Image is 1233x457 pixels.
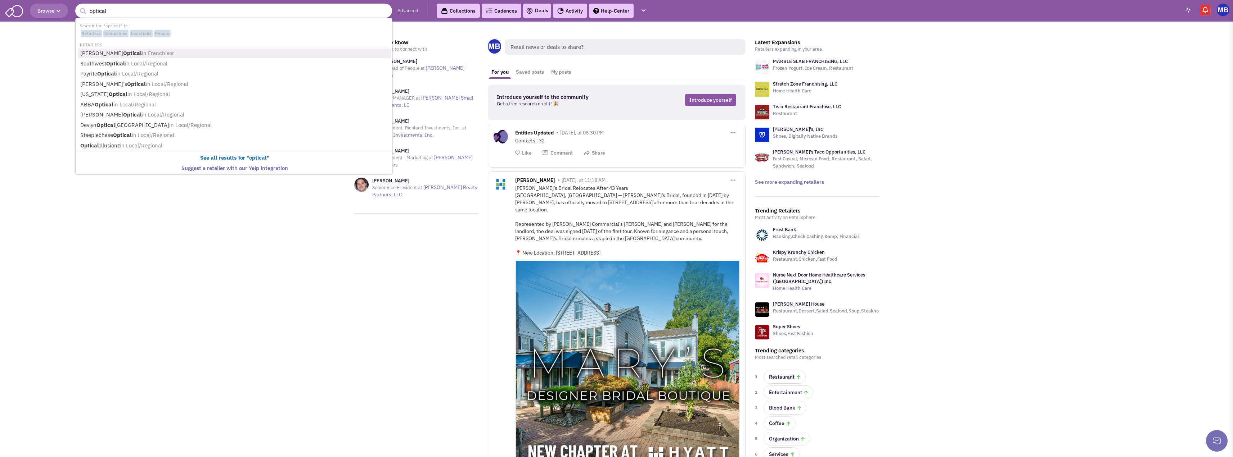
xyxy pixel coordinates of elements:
[773,126,823,132] a: [PERSON_NAME]'s, Inc
[95,101,113,108] b: Optical
[755,251,769,265] img: www.krispykrunchy.com
[127,81,146,87] b: Optical
[116,70,158,77] span: in Local/Regional
[80,142,99,149] b: Optical
[755,354,879,361] p: Most searched retail categories
[372,88,478,95] h3: [PERSON_NAME]
[142,50,174,56] span: in Franchisor
[773,301,824,307] a: [PERSON_NAME] House
[5,4,23,17] img: SmartAdmin
[372,132,434,138] a: Richland Investments, Inc.
[372,118,478,124] h3: [PERSON_NAME]
[123,50,142,56] b: Optical
[78,164,391,173] a: Suggest a retailer with our Yelp integration
[397,8,418,14] a: Advanced
[755,105,769,119] img: logo
[755,214,879,221] p: Most activity on Retailsphere
[169,122,212,128] span: in Local/Regional
[515,137,740,144] div: Contacts : 32
[497,94,633,100] h3: Introduce yourself to the community
[584,150,605,156] button: Share
[764,401,806,415] a: Blood Bank
[773,155,879,170] p: Fast Casual, Mexican Food, Restaurant, Salad, Sandwich, Seafood
[113,132,132,138] b: Optical
[755,128,769,142] img: logo
[109,91,127,97] b: Optical
[773,149,865,155] a: [PERSON_NAME]'s Taco Opportunities, LLC
[372,58,478,65] h3: Mr. [PERSON_NAME]
[497,100,633,108] p: Get a free research credit! 🎉
[764,416,796,430] a: Coffee
[482,4,521,18] a: Cadences
[486,8,492,13] img: Cadences_logo.png
[773,324,800,330] a: Super Shoes
[488,65,512,79] a: For you
[553,4,587,18] a: Activity
[103,30,129,38] span: Companies
[154,30,171,38] span: People
[773,227,796,233] a: Frost Bank
[78,69,391,79] a: PayriteOpticalin Local/Regional
[764,385,813,399] a: Entertainment
[773,58,848,64] a: MARBLE SLAB FRANCHISING, LLC
[773,256,837,263] p: Restaurant,Chicken,Fast Food
[142,111,184,118] span: in Local/Regional
[515,177,555,185] span: [PERSON_NAME]
[773,285,879,292] p: Home Health Care
[372,125,467,131] span: Vice President, Richland Investments, Inc. at
[764,370,806,384] a: Restaurant
[78,153,391,163] a: See all results for "optical"
[773,104,841,110] a: Twin Restaurant Franchise, LLC
[372,184,477,198] a: [PERSON_NAME] Realty Partners, LLC
[515,129,554,138] span: Entities Updated
[755,389,759,396] span: 2
[30,4,68,18] button: Browse
[181,165,288,172] b: Suggest a retailer with our Yelp integration
[560,129,604,136] span: [DATE], at 08:30 PM
[125,60,167,67] span: in Local/Regional
[75,4,392,18] input: Search
[755,373,759,380] span: 1
[37,8,60,14] span: Browse
[755,82,769,97] img: logo
[130,30,153,38] span: Locations
[522,150,532,156] span: Like
[113,101,156,108] span: in Local/Regional
[557,8,564,14] img: Activity.png
[132,132,174,138] span: in Local/Regional
[755,347,879,354] h3: Trending categories
[773,65,853,72] p: Frozen Yogurt, Ice Cream, Restaurant
[773,133,837,140] p: Shoes, Digitally Native Brands
[372,178,478,184] h3: [PERSON_NAME]
[773,249,825,255] a: Krispy Krunchy Chicken
[512,65,548,79] a: Saved posts
[372,65,425,71] span: Global Head of People at
[372,184,422,191] span: Senior Vice President at
[593,8,599,14] img: help.png
[372,95,420,101] span: LEASING MANAGER at
[78,100,391,110] a: ABBAOpticalin Local/Regional
[372,95,473,108] a: [PERSON_NAME] Small Investments, LC
[123,111,142,118] b: Optical
[78,49,391,58] a: [PERSON_NAME]Opticalin Franchisor
[773,272,865,284] a: Nurse Next Door Home Healthcare Services ([GEOGRAPHIC_DATA]) Inc.
[755,420,759,427] span: 4
[78,79,391,89] a: [PERSON_NAME]'sOpticalin Local/Regional
[773,233,859,240] p: Banking,Check Cashing &amp; Financial
[76,22,391,38] li: Search for "optical" in
[773,87,837,95] p: Home Health Care
[372,155,433,161] span: Vice President - Marketing at
[106,60,125,67] b: Optical
[200,154,269,161] b: See all results for " "
[755,39,879,46] h3: Latest Expansions
[764,432,810,445] a: Organization
[515,184,740,256] div: [PERSON_NAME]’s Bridal Relocates After 43 Years [GEOGRAPHIC_DATA], [GEOGRAPHIC_DATA] — [PERSON_NA...
[515,150,532,156] button: Like
[773,81,837,87] a: Stretch Zone Franchising, LLC
[562,177,606,183] span: [DATE], at 11:18 AM
[505,39,746,55] span: Retail news or deals to share?
[81,30,102,38] span: Retailers
[755,207,879,214] h3: Trending Retailers
[773,110,841,117] p: Restaurant
[146,81,188,87] span: in Local/Regional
